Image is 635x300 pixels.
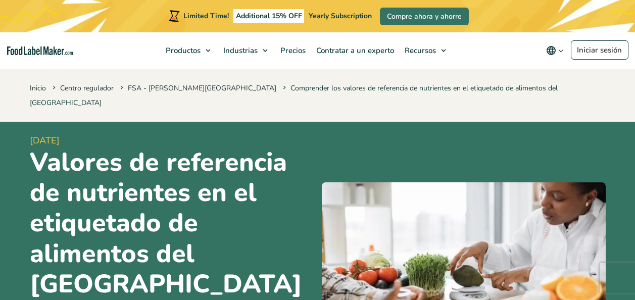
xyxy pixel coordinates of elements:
[30,83,558,108] span: Comprender los valores de referencia de nutrientes en el etiquetado de alimentos del [GEOGRAPHIC_...
[218,32,273,69] a: Industrias
[60,83,114,93] a: Centro regulador
[128,83,276,93] a: FSA - [PERSON_NAME][GEOGRAPHIC_DATA]
[313,45,395,56] span: Contratar a un experto
[402,45,437,56] span: Recursos
[400,32,451,69] a: Recursos
[233,9,305,23] span: Additional 15% OFF
[220,45,259,56] span: Industrias
[30,134,314,147] span: [DATE]
[275,32,309,69] a: Precios
[311,32,397,69] a: Contratar a un experto
[30,83,46,93] a: Inicio
[309,11,372,21] span: Yearly Subscription
[571,40,628,60] a: Iniciar sesión
[183,11,229,21] span: Limited Time!
[163,45,202,56] span: Productos
[277,45,307,56] span: Precios
[161,32,216,69] a: Productos
[380,8,469,25] a: Compre ahora y ahorre
[30,147,314,300] h1: Valores de referencia de nutrientes en el etiquetado de alimentos del [GEOGRAPHIC_DATA]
